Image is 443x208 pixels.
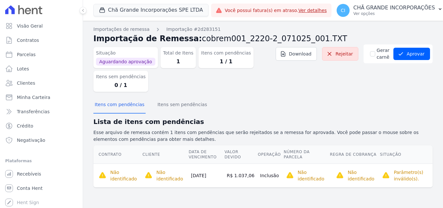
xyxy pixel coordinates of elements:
[96,81,146,89] dd: 0 / 1
[348,169,377,182] p: Não identificado
[224,145,257,164] th: Valor devido
[3,48,80,61] a: Parcelas
[224,164,257,187] td: R$ 1.037,06
[96,73,146,80] dt: Itens sem pendências
[298,8,327,13] a: Ver detalhes
[225,7,327,14] span: Você possui fatura(s) em atraso.
[377,47,389,61] label: Gerar carnê
[393,48,430,60] button: Aprovar
[93,97,146,114] button: Itens com pendências
[322,47,358,61] a: Rejeitar
[93,26,433,33] nav: Breadcrumb
[3,182,80,195] a: Conta Hent
[188,164,224,187] td: [DATE]
[353,5,435,11] p: CHÃ GRANDE INCORPORAÇÕES
[3,91,80,104] a: Minha Carteira
[3,134,80,147] a: Negativação
[17,66,29,72] span: Lotes
[93,145,142,164] th: Contrato
[17,51,36,58] span: Parcelas
[93,33,433,44] h2: Importação de Remessa:
[379,145,433,164] th: Situação
[341,8,345,13] span: CI
[257,164,283,187] td: Inclusão
[17,23,43,29] span: Visão Geral
[3,62,80,75] a: Lotes
[394,169,430,182] p: Parâmetro(s) inválido(s).
[3,77,80,90] a: Clientes
[17,80,35,86] span: Clientes
[3,19,80,32] a: Visão Geral
[201,50,251,56] dt: Itens com pendências
[17,137,45,143] span: Negativação
[163,58,194,66] dd: 1
[298,169,327,182] p: Não identificado
[166,26,221,33] a: Importação #2d283151
[257,145,283,164] th: Operação
[329,145,379,164] th: Regra de Cobrança
[17,37,39,43] span: Contratos
[17,94,50,101] span: Minha Carteira
[3,119,80,132] a: Crédito
[3,105,80,118] a: Transferências
[283,145,329,164] th: Número da Parcela
[96,50,155,56] dt: Situação
[17,123,33,129] span: Crédito
[163,50,194,56] dt: Total de Itens
[156,97,208,114] button: Itens sem pendências
[276,47,317,61] a: Download
[353,11,435,16] p: Ver opções
[93,26,150,33] a: Importações de remessa
[3,34,80,47] a: Contratos
[17,108,50,115] span: Transferências
[201,58,251,66] dd: 1 / 1
[93,129,433,143] p: Esse arquivo de remessa contém 1 itens com pendências que serão rejeitados se a remessa for aprov...
[3,167,80,180] a: Recebíveis
[156,169,186,182] p: Não identificado
[5,157,78,165] div: Plataformas
[142,145,188,164] th: Cliente
[93,4,209,16] button: Chã Grande Incorporações SPE LTDA
[17,171,41,177] span: Recebíveis
[17,185,42,191] span: Conta Hent
[202,34,347,43] span: cobrem001_2220-2_071025_001.TXT
[188,145,224,164] th: Data de Vencimento
[93,117,433,127] h2: Lista de itens com pendências
[110,169,139,182] p: Não identificado
[96,58,155,66] span: Aguardando aprovação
